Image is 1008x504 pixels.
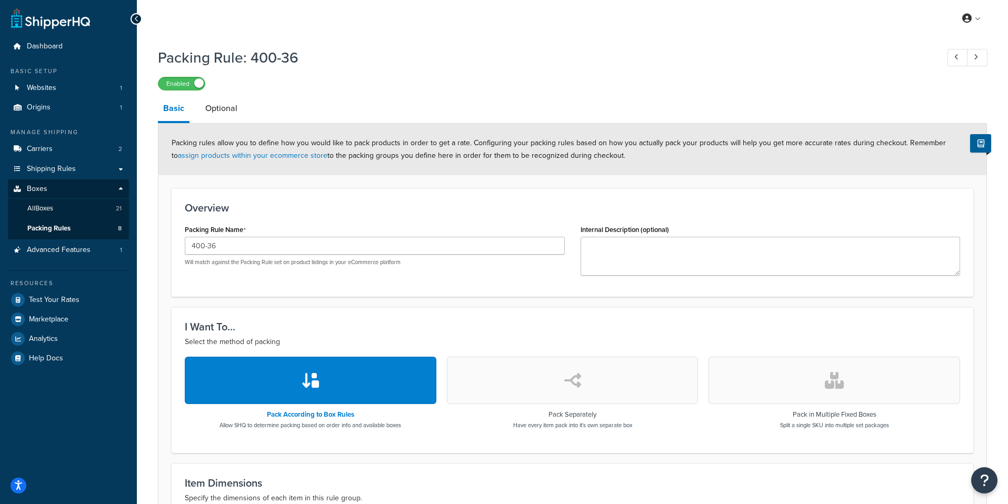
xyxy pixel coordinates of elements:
span: Test Your Rates [29,296,79,305]
a: Shipping Rules [8,159,129,179]
span: Boxes [27,185,47,194]
button: Open Resource Center [971,467,997,493]
p: Will match against the Packing Rule set on product listings in your eCommerce platform [185,258,565,266]
a: Test Your Rates [8,290,129,309]
li: Packing Rules [8,219,129,238]
p: Have every item pack into it's own separate box [513,421,632,429]
li: Advanced Features [8,240,129,260]
span: Carriers [27,145,53,154]
a: AllBoxes21 [8,199,129,218]
div: Basic Setup [8,67,129,76]
span: All Boxes [27,204,53,213]
a: Next Record [967,49,987,66]
span: 1 [120,103,122,112]
a: assign products within your ecommerce store [178,150,327,161]
a: Optional [200,96,243,121]
span: Advanced Features [27,246,91,255]
p: Split a single SKU into multiple set packages [780,421,889,429]
a: Packing Rules8 [8,219,129,238]
label: Packing Rule Name [185,226,246,234]
a: Carriers2 [8,139,129,159]
span: Packing Rules [27,224,71,233]
a: Marketplace [8,310,129,329]
span: Marketplace [29,315,68,324]
a: Basic [158,96,189,123]
h3: Pack in Multiple Fixed Boxes [780,411,889,418]
label: Internal Description (optional) [581,226,669,234]
span: Origins [27,103,51,112]
h3: Pack Separately [513,411,632,418]
span: Dashboard [27,42,63,51]
li: Origins [8,98,129,117]
a: Analytics [8,329,129,348]
a: Previous Record [947,49,968,66]
span: 8 [118,224,122,233]
a: Origins1 [8,98,129,117]
span: 1 [120,246,122,255]
h1: Packing Rule: 400-36 [158,47,928,68]
a: Help Docs [8,349,129,368]
span: 21 [116,204,122,213]
a: Websites1 [8,78,129,98]
span: Shipping Rules [27,165,76,174]
a: Boxes [8,179,129,199]
li: Websites [8,78,129,98]
span: Help Docs [29,354,63,363]
label: Enabled [158,77,205,90]
span: Packing rules allow you to define how you would like to pack products in order to get a rate. Con... [172,137,946,161]
p: Select the method of packing [185,336,960,348]
a: Dashboard [8,37,129,56]
span: 2 [118,145,122,154]
li: Boxes [8,179,129,239]
span: 1 [120,84,122,93]
h3: Overview [185,202,960,214]
div: Resources [8,279,129,288]
span: Websites [27,84,56,93]
div: Manage Shipping [8,128,129,137]
h3: Pack According to Box Rules [219,411,401,418]
li: Carriers [8,139,129,159]
button: Show Help Docs [970,134,991,153]
span: Analytics [29,335,58,344]
h3: Item Dimensions [185,477,960,489]
h3: I Want To... [185,321,960,332]
a: Advanced Features1 [8,240,129,260]
p: Allow SHQ to determine packing based on order info and available boxes [219,421,401,429]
